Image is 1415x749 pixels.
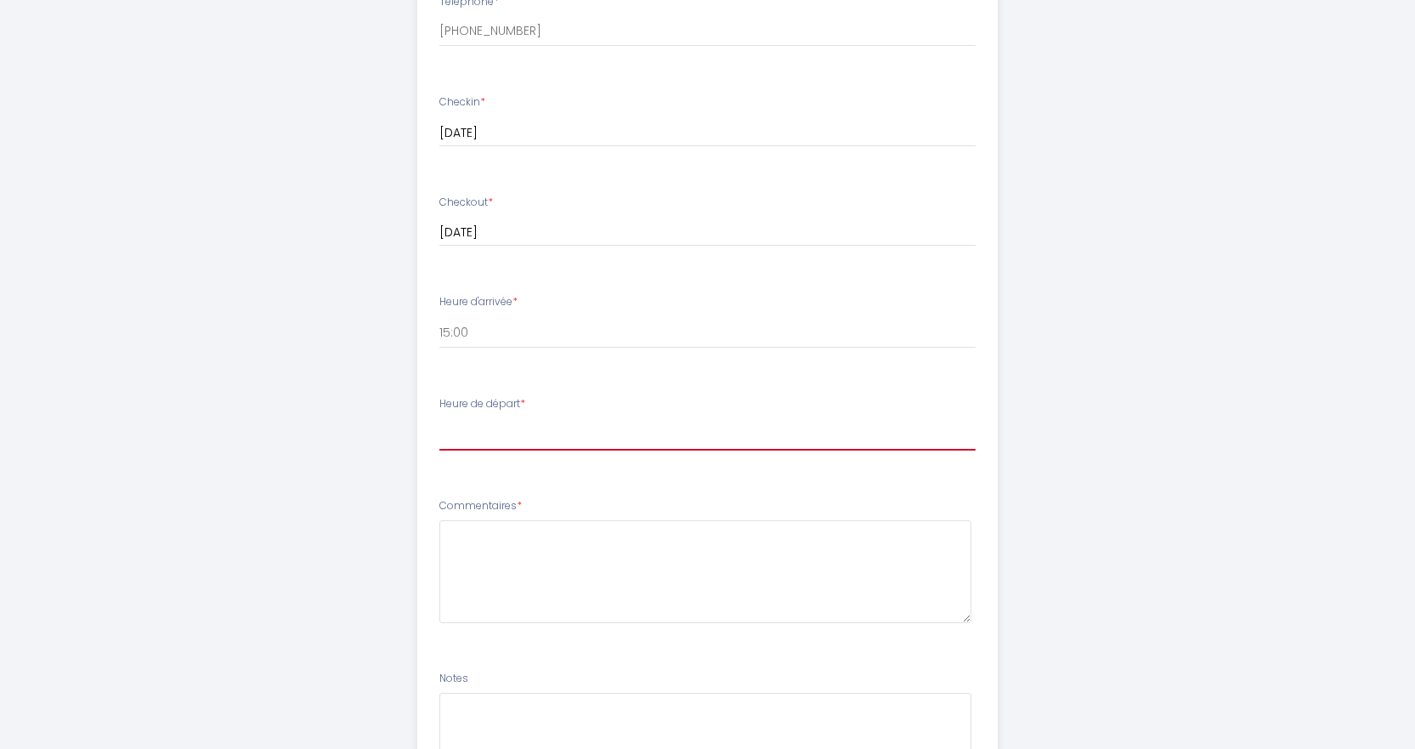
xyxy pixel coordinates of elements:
label: Heure de départ [439,396,525,412]
label: Heure d'arrivée [439,294,518,310]
label: Checkout [439,195,493,211]
label: Notes [439,671,468,687]
label: Checkin [439,94,485,111]
label: Commentaires [439,498,522,514]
